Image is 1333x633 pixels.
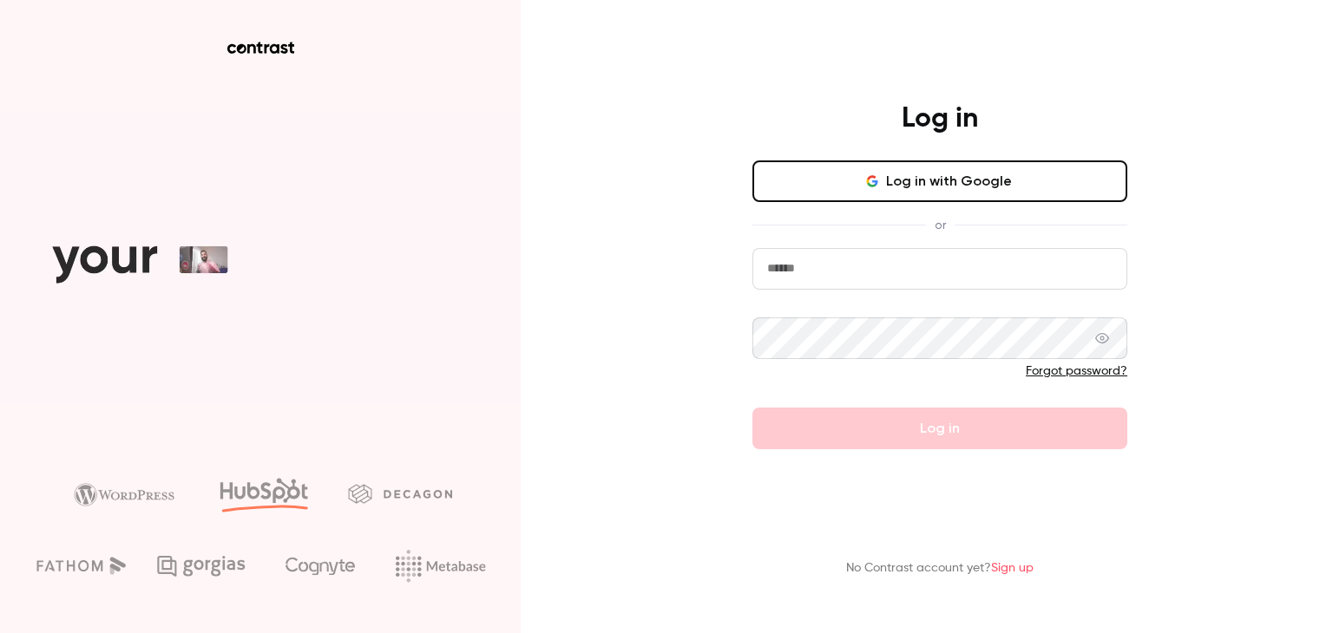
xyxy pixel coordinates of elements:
[991,562,1034,574] a: Sign up
[846,559,1034,578] p: No Contrast account yet?
[348,484,452,503] img: decagon
[902,101,978,136] h4: Log in
[926,216,955,234] span: or
[752,160,1127,202] button: Log in with Google
[1026,365,1127,377] a: Forgot password?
